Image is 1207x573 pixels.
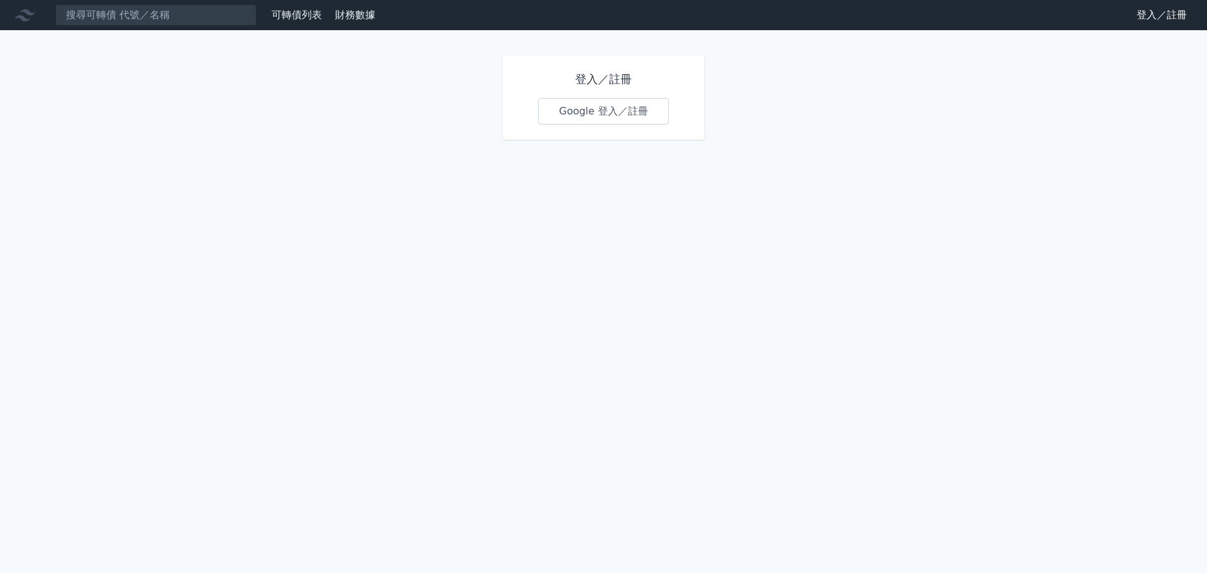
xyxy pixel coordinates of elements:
a: 登入／註冊 [1127,5,1197,25]
input: 搜尋可轉債 代號／名稱 [55,4,256,26]
h1: 登入／註冊 [538,70,669,88]
a: Google 登入／註冊 [538,98,669,125]
a: 可轉債列表 [272,9,322,21]
a: 財務數據 [335,9,375,21]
